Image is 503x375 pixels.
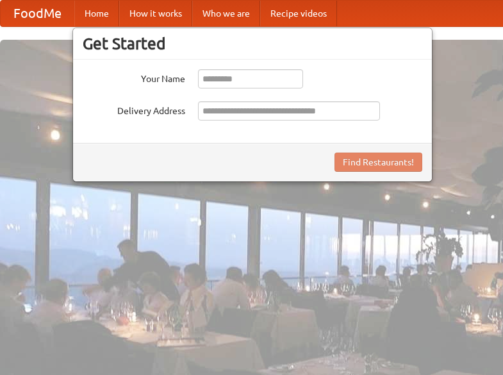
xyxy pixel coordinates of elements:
[83,34,422,53] h3: Get Started
[74,1,119,26] a: Home
[334,153,422,172] button: Find Restaurants!
[1,1,74,26] a: FoodMe
[260,1,337,26] a: Recipe videos
[119,1,192,26] a: How it works
[83,101,185,117] label: Delivery Address
[83,69,185,85] label: Your Name
[192,1,260,26] a: Who we are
